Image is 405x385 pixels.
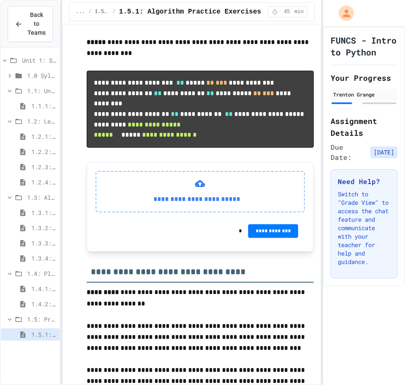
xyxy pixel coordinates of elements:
span: 1.5.1: Algorithm Practice Exercises [31,330,56,339]
span: 1.2.3: Challenge Problem - The Bridge [31,162,56,171]
span: [DATE] [370,146,397,158]
span: min [295,8,304,15]
h2: Your Progress [331,72,397,84]
span: 1.3.4: Designing Flowcharts [31,254,56,263]
span: 1.2.2: Learning to Solve Hard Problems [31,147,56,156]
span: 1.5.1: Algorithm Practice Exercises [119,7,261,17]
span: / [112,8,115,15]
span: 1.3: Algorithms - from Pseudocode to Flowcharts [27,193,56,202]
span: 1.3.3: Visualizing Logic with Flowcharts [31,239,56,247]
span: ... [76,8,85,15]
span: 1.4.1: Understanding Games with Flowcharts [31,284,56,293]
span: 1.5: Practice with Algorithms [27,315,56,324]
span: 1.1: Unit Overview [27,86,56,95]
div: My Account [330,3,356,23]
span: 1.4: Playing Games [27,269,56,278]
h3: Need Help? [338,176,390,187]
span: Due Date: [331,142,367,162]
span: 1.3.2: Specifying Ideas with Pseudocode [31,223,56,232]
span: 1.2.4: Problem Solving Practice [31,178,56,187]
span: 1.2.1: The Growth Mindset [31,132,56,141]
span: / [88,8,91,15]
span: 1.1.1: Unit Overview [31,102,56,110]
span: 45 [280,8,294,15]
div: Trenton Grange [333,91,395,98]
span: 1.3.1: The Power of Algorithms [31,208,56,217]
span: 1.4.2: Problem Solving Reflection [31,300,56,308]
h2: Assignment Details [331,115,397,139]
span: Back to Teams [27,11,46,37]
span: 1.5: Practice with Algorithms [95,8,109,15]
span: Unit 1: Solving Problems in Computer Science [22,56,56,65]
h1: FUNCS - Intro to Python [331,34,397,58]
p: Switch to "Grade View" to access the chat feature and communicate with your teacher for help and ... [338,190,390,266]
span: 1.2: Learning to Solve Hard Problems [27,117,56,126]
span: 1.0 Syllabus [27,71,56,80]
